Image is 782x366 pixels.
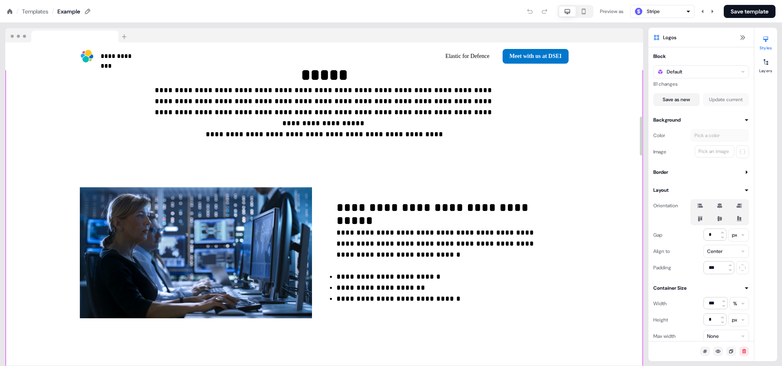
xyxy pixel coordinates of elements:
[653,186,749,194] button: Layout
[22,7,48,16] a: Templates
[653,313,668,326] div: Height
[653,245,670,258] div: Align to
[630,5,694,18] button: Stripe
[80,171,312,335] img: Image
[653,116,681,124] div: Background
[653,80,749,88] div: 81 changes
[5,28,130,43] img: Browser topbar
[3,3,230,165] iframe: Global data mesh for public sector organizations
[754,33,777,51] button: Styles
[653,186,669,194] div: Layout
[647,7,660,16] div: Stripe
[653,52,666,60] div: Block
[653,330,676,343] div: Max width
[653,93,700,106] button: Save as new
[600,7,624,16] div: Preview as
[653,284,687,292] div: Container Size
[732,231,737,239] div: px
[653,168,749,176] button: Border
[653,168,668,176] div: Border
[693,131,721,140] div: Pick a color
[667,68,682,76] div: Default
[327,49,569,64] div: Elastic for DefenceMeet with us at DSEI
[690,129,749,142] button: Pick a color
[754,55,777,73] button: Layers
[653,228,662,242] div: Gap
[653,129,665,142] div: Color
[57,7,80,16] div: Example
[653,65,749,78] button: Default
[439,49,496,64] button: Elastic for Defence
[707,247,723,255] div: Center
[695,145,734,157] button: Pick an image
[653,199,678,212] div: Orientation
[16,7,19,16] div: /
[653,52,749,60] button: Block
[52,7,54,16] div: /
[653,297,667,310] div: Width
[697,147,731,155] div: Pick an image
[653,145,666,158] div: Image
[707,332,719,340] div: None
[663,33,677,42] span: Logos
[653,261,671,274] div: Padding
[732,316,737,324] div: px
[724,5,775,18] button: Save template
[653,284,749,292] button: Container Size
[653,116,749,124] button: Background
[503,49,569,64] button: Meet with us at DSEI
[733,299,737,308] div: %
